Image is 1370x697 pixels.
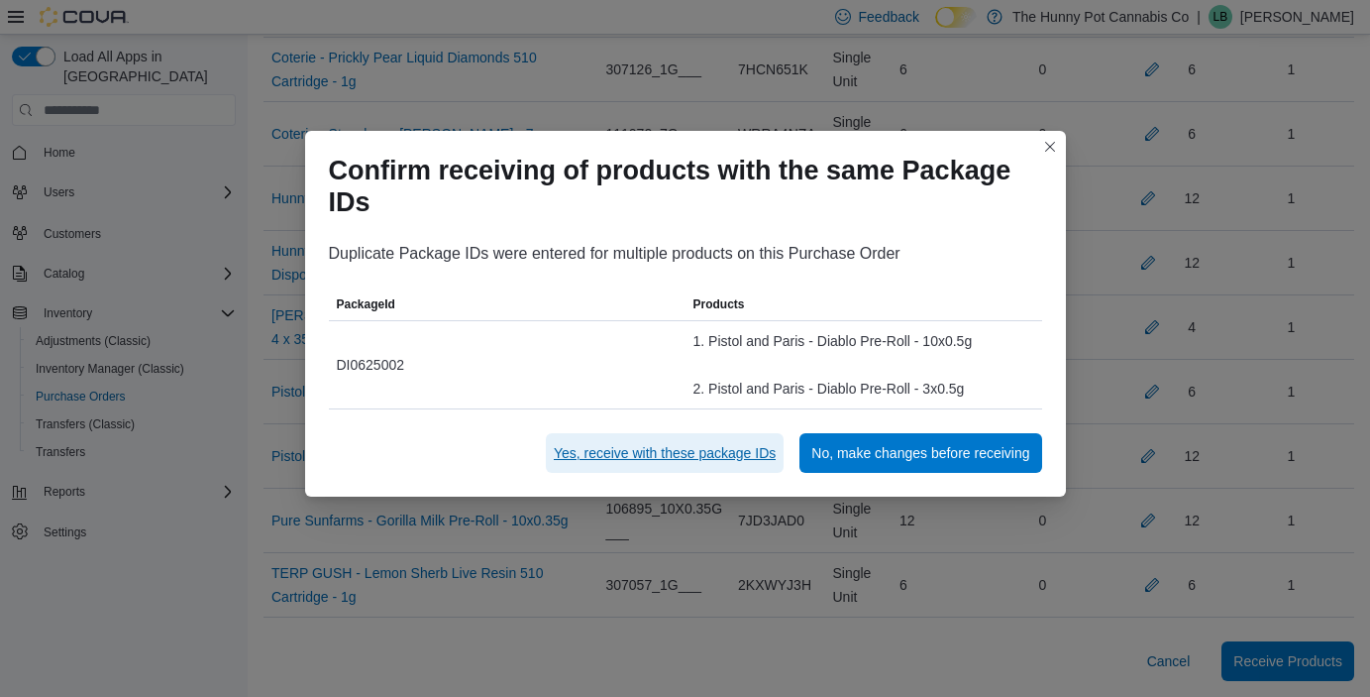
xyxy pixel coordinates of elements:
button: Closes this modal window [1038,135,1062,159]
span: Products [693,296,745,312]
div: 1. Pistol and Paris - Diablo Pre-Roll - 10x0.5g [693,329,1034,353]
h1: Confirm receiving of products with the same Package IDs [329,155,1026,218]
div: 2. Pistol and Paris - Diablo Pre-Roll - 3x0.5g [693,377,1034,401]
button: No, make changes before receiving [799,433,1041,473]
span: No, make changes before receiving [811,443,1029,463]
div: Duplicate Package IDs were entered for multiple products on this Purchase Order [329,242,1042,266]
span: Yes, receive with these package IDs [554,443,776,463]
button: Yes, receive with these package IDs [546,433,784,473]
span: DI0625002 [337,353,405,377]
span: PackageId [337,296,395,312]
